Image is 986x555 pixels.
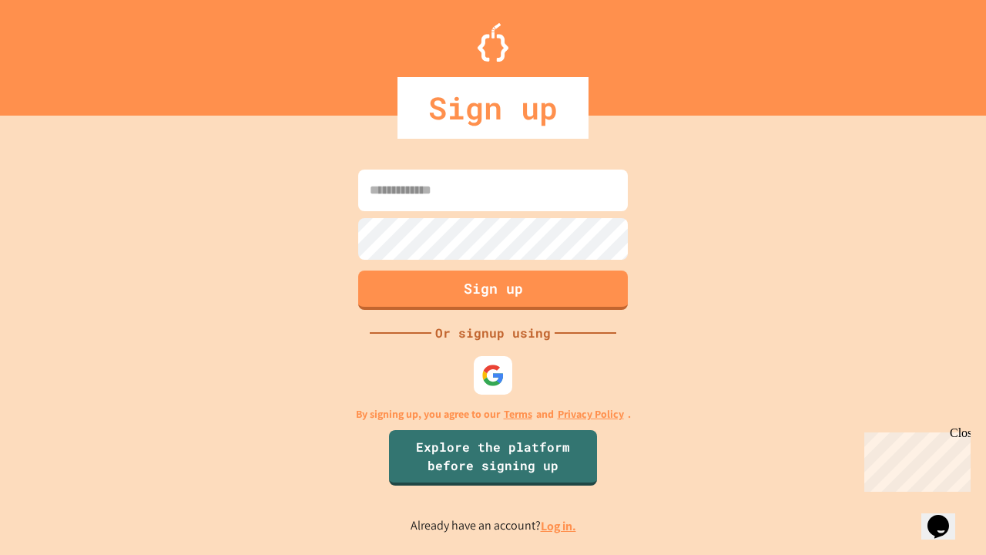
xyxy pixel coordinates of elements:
[481,364,505,387] img: google-icon.svg
[858,426,971,492] iframe: chat widget
[389,430,597,486] a: Explore the platform before signing up
[431,324,555,342] div: Or signup using
[411,516,576,536] p: Already have an account?
[356,406,631,422] p: By signing up, you agree to our and .
[504,406,532,422] a: Terms
[541,518,576,534] a: Log in.
[397,77,589,139] div: Sign up
[478,23,508,62] img: Logo.svg
[358,271,628,310] button: Sign up
[6,6,106,98] div: Chat with us now!Close
[558,406,624,422] a: Privacy Policy
[921,493,971,540] iframe: chat widget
